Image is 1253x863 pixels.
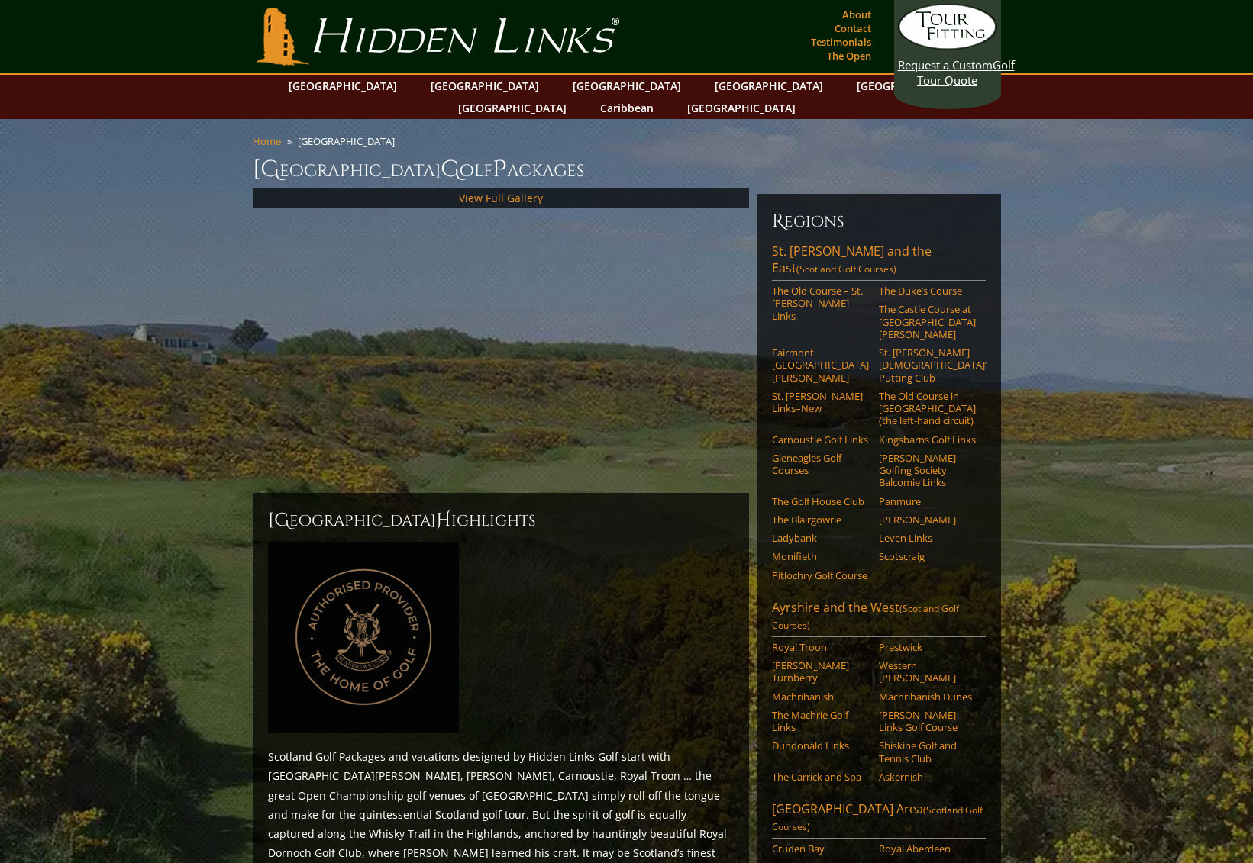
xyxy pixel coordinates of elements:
[849,75,973,97] a: [GEOGRAPHIC_DATA]
[879,285,976,297] a: The Duke’s Course
[772,599,986,637] a: Ayrshire and the West(Scotland Golf Courses)
[772,209,986,233] h6: Regions
[772,709,869,734] a: The Machrie Golf Links
[772,532,869,544] a: Ladybank
[680,97,803,119] a: [GEOGRAPHIC_DATA]
[492,154,507,185] span: P
[772,433,869,446] a: Carnoustie Golf Links
[772,641,869,653] a: Royal Troon
[879,691,976,703] a: Machrihanish Dunes
[772,602,959,632] span: (Scotland Golf Courses)
[772,771,869,783] a: The Carrick and Spa
[772,569,869,581] a: Pitlochry Golf Course
[593,97,661,119] a: Caribbean
[898,4,997,88] a: Request a CustomGolf Tour Quote
[772,285,869,322] a: The Old Course – St. [PERSON_NAME] Links
[879,771,976,783] a: Askernish
[459,191,543,205] a: View Full Gallery
[772,452,869,477] a: Gleneagles Golf Courses
[772,514,869,526] a: The Blairgowrie
[565,75,689,97] a: [GEOGRAPHIC_DATA]
[423,75,547,97] a: [GEOGRAPHIC_DATA]
[879,842,976,855] a: Royal Aberdeen
[772,800,986,839] a: [GEOGRAPHIC_DATA] Area(Scotland Golf Courses)
[879,390,976,427] a: The Old Course in [GEOGRAPHIC_DATA] (the left-hand circuit)
[796,262,896,275] span: (Scotland Golf Courses)
[772,803,983,833] span: (Scotland Golf Courses)
[772,659,869,684] a: [PERSON_NAME] Turnberry
[441,154,460,185] span: G
[253,154,1001,185] h1: [GEOGRAPHIC_DATA] olf ackages
[831,18,875,39] a: Contact
[838,4,875,25] a: About
[707,75,831,97] a: [GEOGRAPHIC_DATA]
[879,495,976,507] a: Panmure
[879,514,976,526] a: [PERSON_NAME]
[879,550,976,562] a: Scotscraig
[772,842,869,855] a: Cruden Bay
[879,739,976,765] a: Shiskine Golf and Tennis Club
[879,532,976,544] a: Leven Links
[879,641,976,653] a: Prestwick
[879,452,976,489] a: [PERSON_NAME] Golfing Society Balcomie Links
[281,75,405,97] a: [GEOGRAPHIC_DATA]
[879,303,976,340] a: The Castle Course at [GEOGRAPHIC_DATA][PERSON_NAME]
[772,346,869,384] a: Fairmont [GEOGRAPHIC_DATA][PERSON_NAME]
[268,508,734,533] h2: [GEOGRAPHIC_DATA] ighlights
[879,659,976,684] a: Western [PERSON_NAME]
[253,134,281,148] a: Home
[436,508,451,533] span: H
[879,709,976,734] a: [PERSON_NAME] Links Golf Course
[772,550,869,562] a: Monifieth
[772,495,869,507] a: The Golf House Club
[807,31,875,53] a: Testimonials
[298,134,401,148] li: [GEOGRAPHIC_DATA]
[823,45,875,66] a: The Open
[898,57,993,72] span: Request a Custom
[772,390,869,415] a: St. [PERSON_NAME] Links–New
[879,433,976,446] a: Kingsbarns Golf Links
[772,739,869,752] a: Dundonald Links
[450,97,574,119] a: [GEOGRAPHIC_DATA]
[879,346,976,384] a: St. [PERSON_NAME] [DEMOGRAPHIC_DATA]’ Putting Club
[772,691,869,703] a: Machrihanish
[772,243,986,281] a: St. [PERSON_NAME] and the East(Scotland Golf Courses)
